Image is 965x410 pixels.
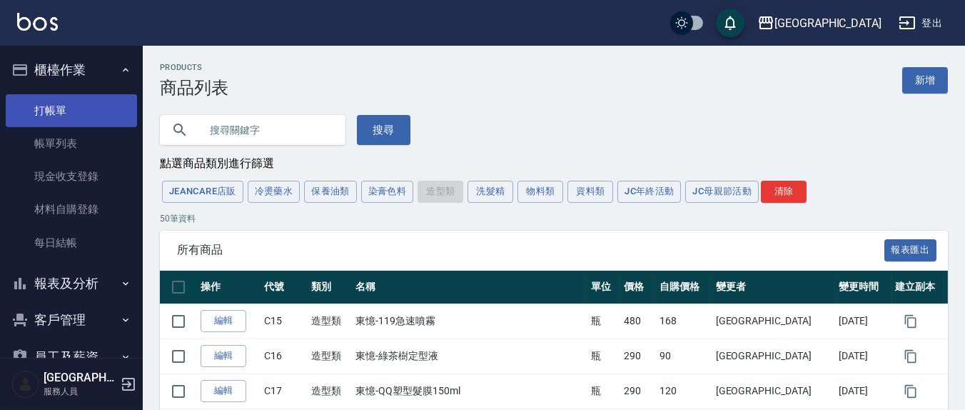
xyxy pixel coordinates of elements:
a: 編輯 [201,380,246,402]
button: save [716,9,744,37]
img: Person [11,370,40,399]
th: 單位 [587,271,620,304]
button: 搜尋 [357,115,410,145]
button: 報表匯出 [884,239,937,261]
td: 瓶 [587,339,620,374]
td: C15 [261,304,308,339]
h5: [GEOGRAPHIC_DATA] [44,371,116,385]
td: 480 [620,304,656,339]
button: 冷燙藥水 [248,181,300,203]
td: 東憶-QQ塑型髮膜150ml [352,374,587,409]
button: 物料類 [517,181,563,203]
th: 自購價格 [656,271,712,304]
th: 價格 [620,271,656,304]
td: 東憶-119急速噴霧 [352,304,587,339]
button: [GEOGRAPHIC_DATA] [752,9,887,38]
th: 類別 [308,271,352,304]
td: 東憶-綠茶樹定型液 [352,339,587,374]
td: [GEOGRAPHIC_DATA] [712,374,836,409]
button: JC母親節活動 [685,181,759,203]
button: 客戶管理 [6,301,137,339]
td: [GEOGRAPHIC_DATA] [712,339,836,374]
input: 搜尋關鍵字 [200,111,334,149]
td: 造型類 [308,374,352,409]
p: 50 筆資料 [160,212,948,225]
td: 瓶 [587,304,620,339]
td: 造型類 [308,339,352,374]
td: 造型類 [308,304,352,339]
a: 編輯 [201,310,246,332]
button: 清除 [761,181,807,203]
td: 168 [656,304,712,339]
button: 櫃檯作業 [6,51,137,89]
a: 材料自購登錄 [6,193,137,226]
button: 染膏色料 [361,181,414,203]
h3: 商品列表 [160,78,228,98]
a: 現金收支登錄 [6,160,137,193]
a: 編輯 [201,345,246,367]
p: 服務人員 [44,385,116,398]
button: JC年終活動 [617,181,681,203]
a: 打帳單 [6,94,137,127]
button: JeanCare店販 [162,181,243,203]
th: 變更者 [712,271,836,304]
td: [DATE] [835,374,891,409]
button: 報表及分析 [6,265,137,302]
td: 120 [656,374,712,409]
button: 洗髮精 [468,181,513,203]
img: Logo [17,13,58,31]
td: 瓶 [587,374,620,409]
td: [DATE] [835,304,891,339]
td: [GEOGRAPHIC_DATA] [712,304,836,339]
button: 保養油類 [304,181,357,203]
a: 帳單列表 [6,127,137,160]
td: C16 [261,339,308,374]
th: 代號 [261,271,308,304]
a: 新增 [902,67,948,94]
th: 建立副本 [891,271,948,304]
a: 每日結帳 [6,226,137,259]
td: 290 [620,339,656,374]
td: [DATE] [835,339,891,374]
div: [GEOGRAPHIC_DATA] [774,14,881,32]
h2: Products [160,63,228,72]
td: 290 [620,374,656,409]
button: 員工及薪資 [6,339,137,376]
button: 資料類 [567,181,613,203]
a: 報表匯出 [884,243,937,256]
button: 登出 [893,10,948,36]
th: 操作 [197,271,261,304]
div: 點選商品類別進行篩選 [160,156,948,171]
th: 變更時間 [835,271,891,304]
span: 所有商品 [177,243,884,257]
td: C17 [261,374,308,409]
td: 90 [656,339,712,374]
th: 名稱 [352,271,587,304]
